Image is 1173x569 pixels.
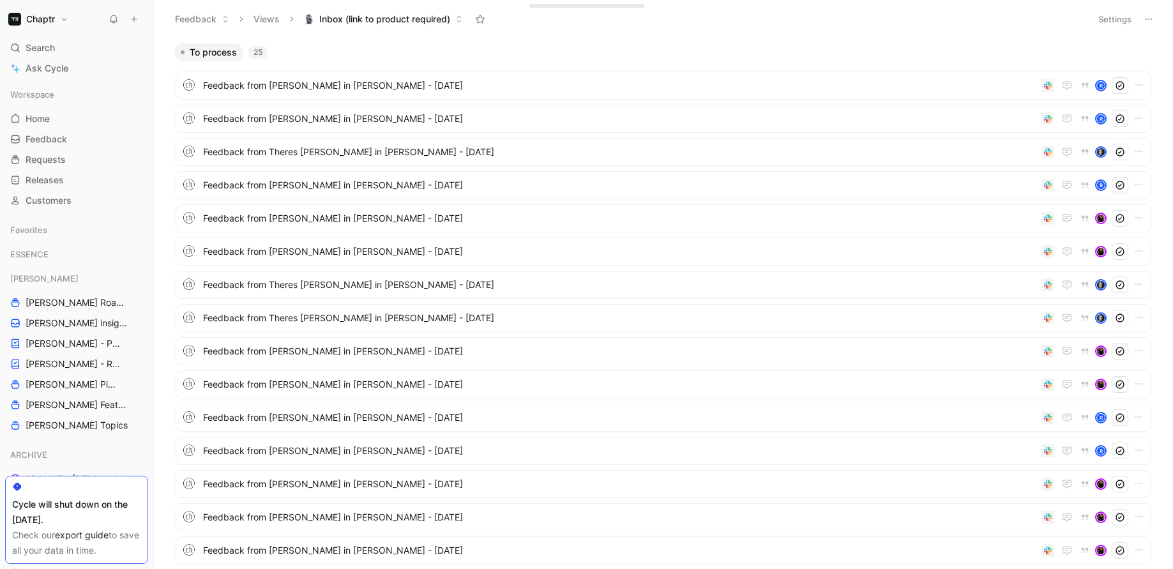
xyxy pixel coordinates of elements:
a: [PERSON_NAME] Roadmap - open items [5,293,148,312]
span: Feedback from [PERSON_NAME] in [PERSON_NAME] - [DATE] [203,111,1036,126]
span: ESSENCE [10,248,49,261]
span: Feedback from [PERSON_NAME] in [PERSON_NAME] - [DATE] [203,510,1036,525]
a: logoFeedback from [PERSON_NAME] in [PERSON_NAME] - [DATE]avatar [176,370,1151,398]
a: [PERSON_NAME] Features [5,395,148,414]
button: Feedback [169,10,235,29]
button: ChaptrChaptr [5,10,72,28]
div: R [1096,81,1105,90]
a: Ask Cycle [5,59,148,78]
span: Feedback from [PERSON_NAME] in [PERSON_NAME] - [DATE] [203,211,1036,226]
img: logo [183,544,195,557]
h1: Chaptr [26,13,55,25]
span: Feedback from [PERSON_NAME] in [PERSON_NAME] - [DATE] [203,78,1036,93]
button: Views [248,10,285,29]
div: 25 [248,46,268,59]
span: Requests [26,153,66,166]
span: [PERSON_NAME] - REFINEMENTS [26,358,124,370]
a: logoFeedback from [PERSON_NAME] in [PERSON_NAME] - [DATE]avatar [176,503,1151,531]
a: Feedback [5,130,148,149]
span: Feedback from Theres [PERSON_NAME] in [PERSON_NAME] - [DATE] [203,277,1036,292]
div: Workspace [5,85,148,104]
div: Favorites [5,220,148,239]
img: avatar [1096,380,1105,389]
img: avatar [1096,280,1105,289]
img: logo [183,345,195,358]
div: R [1096,446,1105,455]
img: logo [183,245,195,258]
span: Feedback from [PERSON_NAME] in [PERSON_NAME] - [DATE] [203,344,1036,359]
span: Workspace [10,88,54,101]
a: logoFeedback from Theres [PERSON_NAME] in [PERSON_NAME] - [DATE]avatar [176,271,1151,299]
span: Search [26,40,55,56]
img: logo [183,511,195,524]
a: [PERSON_NAME] - REFINEMENTS [5,354,148,374]
img: logo [183,179,195,192]
span: ARCHIVE - [PERSON_NAME] Pipeline [26,473,134,485]
span: Feedback [26,133,67,146]
span: Feedback from [PERSON_NAME] in [PERSON_NAME] - [DATE] [203,377,1036,392]
div: R [1096,114,1105,123]
img: avatar [1096,247,1105,256]
span: Feedback from [PERSON_NAME] in [PERSON_NAME] - [DATE] [203,178,1036,193]
span: [PERSON_NAME] Roadmap - open items [26,296,126,309]
img: avatar [1096,314,1105,322]
img: logo [183,312,195,324]
a: logoFeedback from [PERSON_NAME] in [PERSON_NAME] - [DATE]avatar [176,470,1151,498]
a: logoFeedback from [PERSON_NAME] in [PERSON_NAME] - [DATE]R [176,404,1151,432]
img: avatar [1096,546,1105,555]
a: Releases [5,171,148,190]
img: Chaptr [8,13,21,26]
div: Search [5,38,148,57]
img: logo [183,444,195,457]
a: logoFeedback from [PERSON_NAME] in [PERSON_NAME] - [DATE]R [176,171,1151,199]
span: Favorites [10,224,47,236]
div: Check our to save all your data in time. [12,527,141,558]
span: Customers [26,194,72,207]
img: 🎙️ [304,14,314,24]
span: Releases [26,174,64,186]
div: [PERSON_NAME] [5,269,148,288]
span: ARCHIVE [10,448,47,461]
img: logo [183,411,195,424]
span: [PERSON_NAME] [10,272,79,285]
a: [PERSON_NAME] Topics [5,416,148,435]
span: Feedback from [PERSON_NAME] in [PERSON_NAME] - [DATE] [203,443,1036,459]
span: [PERSON_NAME] Topics [26,419,128,432]
img: avatar [1096,347,1105,356]
span: [PERSON_NAME] Features [26,398,131,411]
div: ESSENCE [5,245,148,268]
a: logoFeedback from [PERSON_NAME] in [PERSON_NAME] - [DATE]avatar [176,238,1151,266]
a: Requests [5,150,148,169]
img: logo [183,79,195,92]
span: Inbox (link to product required) [319,13,450,26]
span: [PERSON_NAME] - PLANNINGS [26,337,123,350]
a: logoFeedback from Theres [PERSON_NAME] in [PERSON_NAME] - [DATE]avatar [176,304,1151,332]
img: avatar [1096,148,1105,156]
img: logo [183,212,195,225]
a: [PERSON_NAME] insights [5,314,148,333]
a: logoFeedback from [PERSON_NAME] in [PERSON_NAME] - [DATE]avatar [176,204,1151,232]
div: R [1096,181,1105,190]
img: avatar [1096,214,1105,223]
span: Feedback from [PERSON_NAME] in [PERSON_NAME] - [DATE] [203,476,1036,492]
span: [PERSON_NAME] insights [26,317,130,330]
span: Feedback from [PERSON_NAME] in [PERSON_NAME] - [DATE] [203,543,1036,558]
div: ESSENCE [5,245,148,264]
div: ARCHIVEARCHIVE - [PERSON_NAME] PipelineARCHIVE - Noa Pipeline [5,445,148,509]
span: Feedback from Theres [PERSON_NAME] in [PERSON_NAME] - [DATE] [203,144,1036,160]
img: logo [183,278,195,291]
span: Ask Cycle [26,61,68,76]
button: To process [174,43,243,61]
span: Feedback from [PERSON_NAME] in [PERSON_NAME] - [DATE] [203,244,1036,259]
button: 🎙️Inbox (link to product required) [298,10,469,29]
img: logo [183,146,195,158]
span: Home [26,112,50,125]
div: ARCHIVE [5,445,148,464]
a: logoFeedback from [PERSON_NAME] in [PERSON_NAME] - [DATE]R [176,437,1151,465]
img: avatar [1096,513,1105,522]
a: logoFeedback from [PERSON_NAME] in [PERSON_NAME] - [DATE]avatar [176,536,1151,565]
img: logo [183,478,195,490]
img: avatar [1096,480,1105,489]
div: Cycle will shut down on the [DATE]. [12,497,141,527]
span: Feedback from Theres [PERSON_NAME] in [PERSON_NAME] - [DATE] [203,310,1036,326]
